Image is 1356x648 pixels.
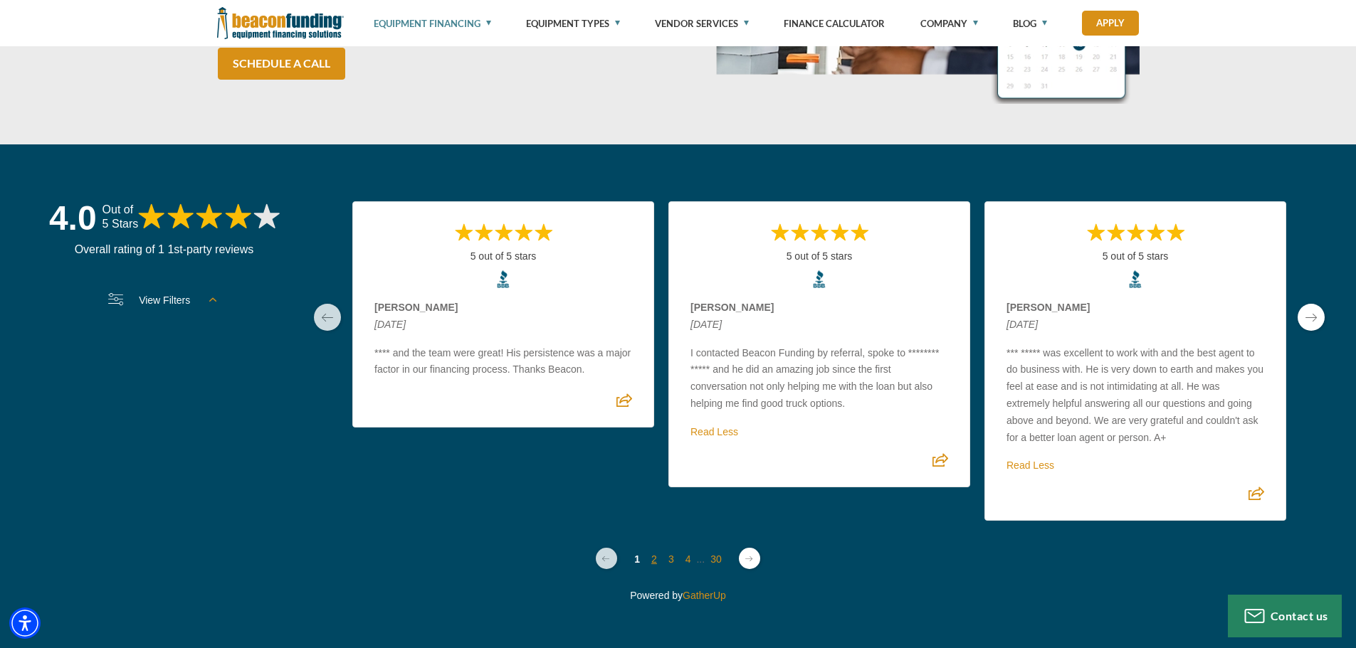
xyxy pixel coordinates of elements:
img: bbb [812,270,826,288]
img: bbb [496,270,510,288]
a: Change page to 1 [634,553,640,565]
a: GatherUp [683,590,726,601]
span: [DATE] [690,317,948,334]
a: Change page to 30 [710,553,722,565]
span: [DATE] [374,317,632,334]
img: bbb [1128,270,1142,288]
p: I contacted Beacon Funding by referral, spoke to ******** ***** and he did an amazing job since t... [690,345,948,413]
span: ... [696,553,705,565]
a: previous page [314,304,341,331]
span: Contact us [1271,609,1328,622]
a: Read Less [690,426,738,437]
a: Next page [739,548,760,569]
div: Accessibility Menu [9,607,41,639]
span: [PERSON_NAME] [1007,299,1264,317]
a: next page [1298,304,1325,331]
a: SCHEDULE A CALL - open in a new tab [218,48,345,80]
div: 5 out of 5 stars [690,248,948,265]
div: Overall rating of 1 1st-party reviews [36,241,293,258]
a: Share review [616,399,632,410]
a: View Filters [36,284,293,317]
a: Previous page [596,548,617,569]
span: 5 Stars [103,218,139,230]
button: Contact us [1228,595,1342,637]
div: 5 out of 5 stars [1007,248,1264,265]
span: [DATE] [1007,317,1264,334]
span: Out of [103,204,139,216]
a: Apply [1082,11,1139,36]
p: Powered by [36,590,1320,600]
a: Change page to 3 [668,553,674,565]
p: *** ***** was excellent to work with and the best agent to do business with. He is very down to e... [1007,345,1264,447]
p: **** and the team were great! His persistence was a major factor in our financing process. Thanks... [374,345,632,379]
span: [PERSON_NAME] [690,299,948,317]
a: Share review [1249,493,1264,504]
span: [PERSON_NAME] [374,299,632,317]
div: 4.0 [49,201,103,235]
div: 5 out of 5 stars [374,248,632,265]
a: Read Less [1007,460,1054,472]
a: Change page to 4 [685,553,691,565]
a: Share review [932,459,948,470]
a: Change page to 2 [651,553,657,565]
